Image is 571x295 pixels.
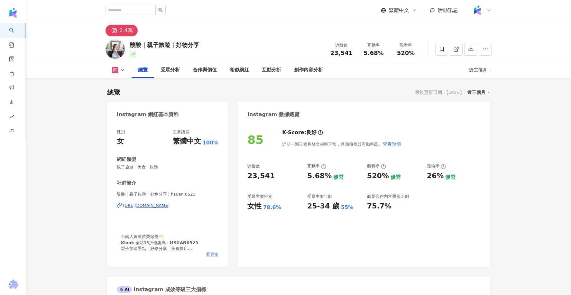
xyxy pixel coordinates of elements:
span: 繁體中文 [389,7,409,14]
div: 創作內容分析 [294,66,323,74]
div: 55% [341,204,353,211]
div: 性別 [117,129,125,135]
div: 優秀 [391,174,401,181]
div: 觀看率 [367,163,386,169]
div: K-Score : [282,129,323,136]
div: 近三個月 [467,88,490,97]
a: [URL][DOMAIN_NAME] [117,203,219,208]
div: 互動分析 [262,66,281,74]
div: 近三個月 [469,65,492,75]
img: logo icon [8,8,18,18]
div: 優秀 [333,174,344,181]
button: 查看說明 [382,138,401,151]
div: 社群簡介 [117,180,136,187]
img: Kolr%20app%20icon%20%281%29.png [471,4,484,16]
span: 看更多 [206,252,218,257]
div: 85 [247,133,263,146]
span: 520% [397,50,415,56]
div: 合作與價值 [193,66,217,74]
div: 良好 [306,129,317,136]
div: 2.4萬 [120,26,133,35]
span: 活動訊息 [437,7,458,13]
span: 酸酸｜親子旅遊｜好物分享 | hsuan.0523 [117,191,219,197]
div: 近期一到三個月發文頻率正常，且漲粉率與互動率高。 [282,138,401,151]
a: search [9,23,22,48]
div: 總覽 [107,88,120,97]
div: 相似網紅 [230,66,249,74]
div: 75.7% [367,201,391,211]
div: 觀看率 [394,42,418,49]
div: 主要語言 [173,129,189,135]
div: 網紅類型 [117,156,136,163]
div: 互動率 [307,163,326,169]
div: 追蹤數 [329,42,354,49]
div: 5.68% [307,171,332,181]
div: 78.6% [263,204,281,211]
div: 酸酸｜親子旅遊｜好物分享 [130,41,199,49]
div: AI [117,286,132,293]
span: ㆍ台南人嫁來苗栗頭份🫶🏻 ㆍ𝗞𝗹𝗼𝗼𝗸 全站95折優惠碼：𝗛𝗦𝗨𝗔𝗡𝟬𝟱𝟮𝟯 ㆍ親子旅遊景點｜好物分享｜美食探店 ㆍ女兒👧🏻：牛奶糖3Y —————— ㆍ廠商邀約合作📧 ㆍ私訊小盒子or來信 [... [117,234,198,280]
div: [URL][DOMAIN_NAME] [123,203,170,208]
div: 女 [117,136,124,146]
div: 最後更新日期：[DATE] [415,90,462,95]
img: KOL Avatar [106,40,125,59]
div: 女性 [247,201,262,211]
div: 受眾主要年齡 [307,194,332,199]
div: 優秀 [445,174,456,181]
div: Instagram 數據總覽 [247,111,299,118]
div: Instagram 網紅基本資料 [117,111,179,118]
div: Instagram 成效等級三大指標 [117,286,206,293]
div: 漲粉率 [427,163,446,169]
img: chrome extension [7,280,19,290]
div: 26% [427,171,444,181]
div: 互動率 [362,42,386,49]
div: 23,541 [247,171,275,181]
span: 5.68% [364,50,383,56]
span: 23,541 [330,50,353,56]
div: 25-34 歲 [307,201,339,211]
div: 商業合作內容覆蓋比例 [367,194,409,199]
div: 受眾分析 [161,66,180,74]
span: 100% [203,139,218,146]
div: 繁體中文 [173,136,201,146]
div: 總覽 [138,66,148,74]
button: 2.4萬 [106,25,138,36]
span: 查看說明 [383,142,401,147]
div: 520% [367,171,389,181]
div: 受眾主要性別 [247,194,272,199]
span: rise [9,110,14,125]
span: search [158,8,163,12]
div: 追蹤數 [247,163,260,169]
span: 親子旅遊 · 美食 · 旅遊 [117,164,219,170]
